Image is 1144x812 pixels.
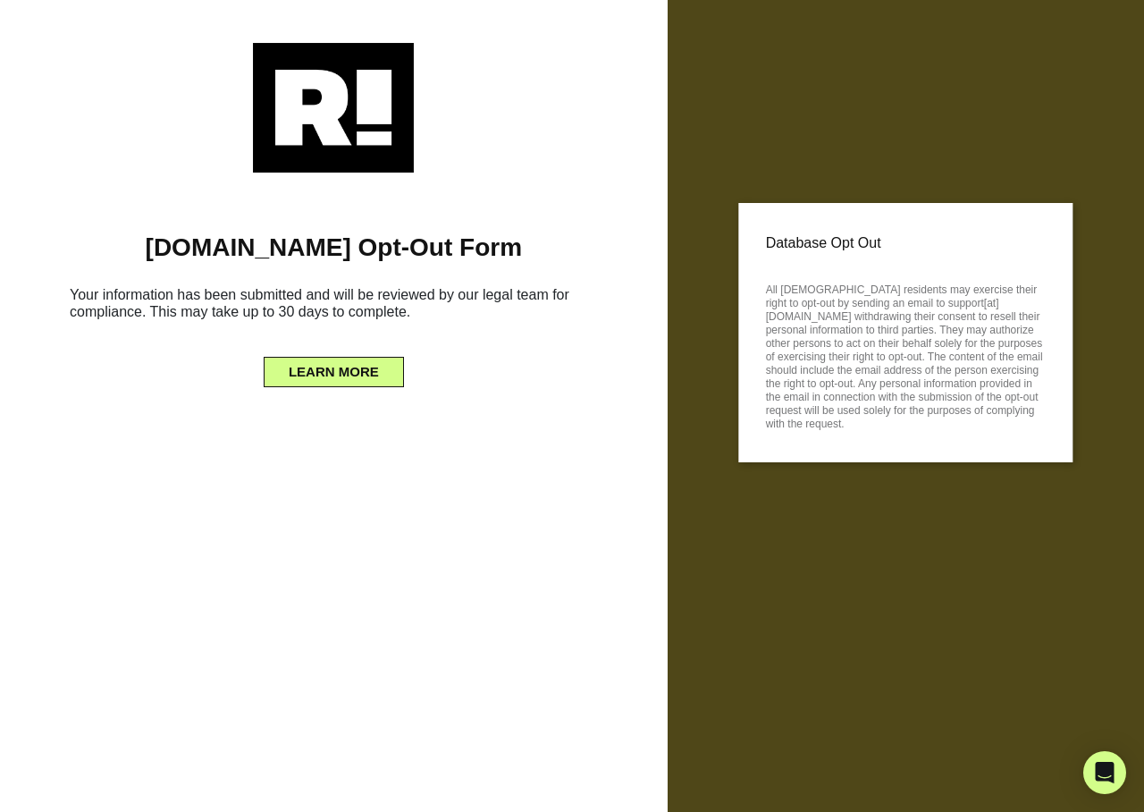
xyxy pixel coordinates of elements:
a: LEARN MORE [264,359,404,374]
p: All [DEMOGRAPHIC_DATA] residents may exercise their right to opt-out by sending an email to suppo... [766,278,1046,431]
div: Open Intercom Messenger [1083,751,1126,794]
h1: [DOMAIN_NAME] Opt-Out Form [27,233,641,263]
img: Retention.com [253,43,414,173]
button: LEARN MORE [264,357,404,387]
h6: Your information has been submitted and will be reviewed by our legal team for compliance. This m... [27,279,641,334]
p: Database Opt Out [766,230,1046,257]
